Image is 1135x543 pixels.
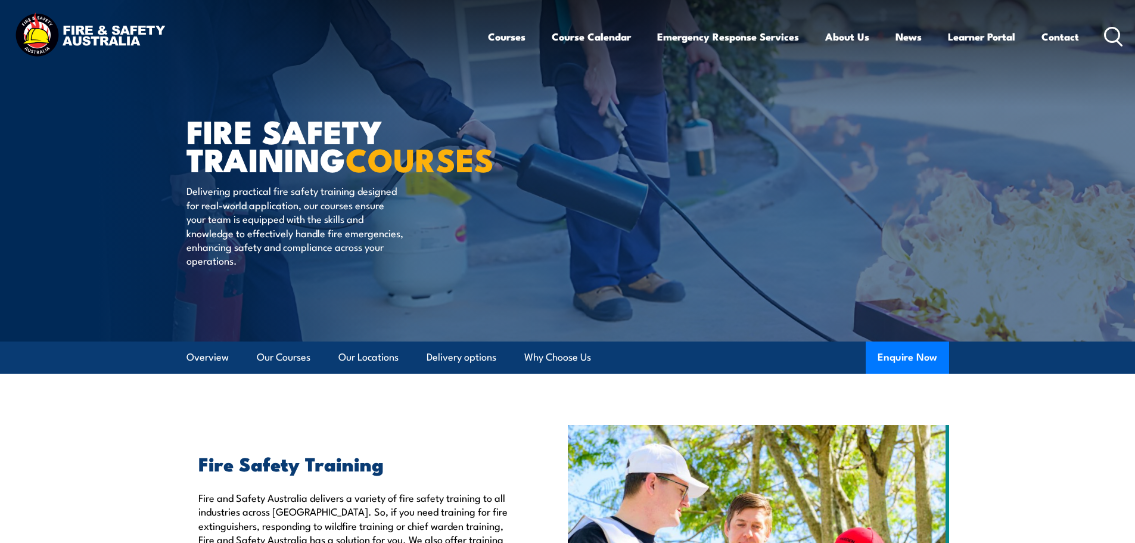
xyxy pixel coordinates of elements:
[198,455,513,471] h2: Fire Safety Training
[346,134,494,183] strong: COURSES
[257,342,310,373] a: Our Courses
[186,117,481,172] h1: FIRE SAFETY TRAINING
[186,342,229,373] a: Overview
[825,21,869,52] a: About Us
[524,342,591,373] a: Why Choose Us
[657,21,799,52] a: Emergency Response Services
[186,184,404,267] p: Delivering practical fire safety training designed for real-world application, our courses ensure...
[1041,21,1079,52] a: Contact
[552,21,631,52] a: Course Calendar
[866,342,949,374] button: Enquire Now
[948,21,1015,52] a: Learner Portal
[338,342,399,373] a: Our Locations
[427,342,496,373] a: Delivery options
[895,21,922,52] a: News
[488,21,525,52] a: Courses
